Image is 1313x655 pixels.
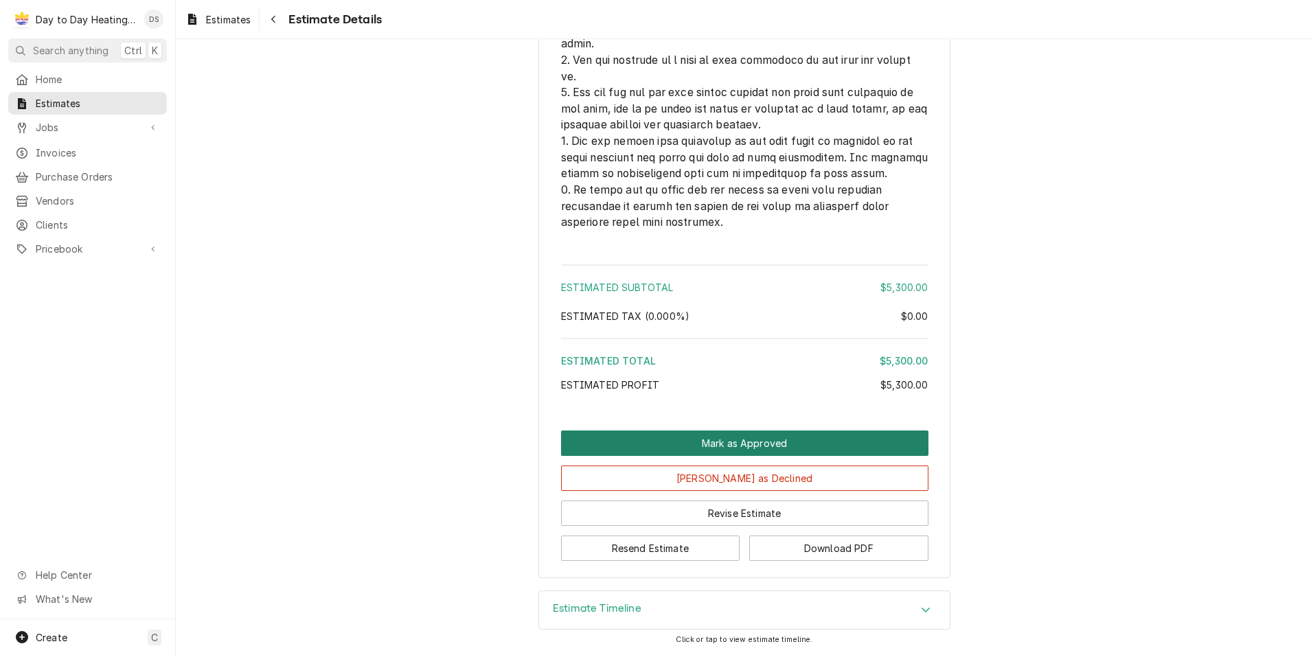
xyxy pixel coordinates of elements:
span: What's New [36,592,159,606]
div: Button Group Row [561,430,928,456]
button: Search anythingCtrlK [8,38,167,62]
span: Estimates [206,12,251,27]
span: Estimate Details [284,10,382,29]
a: Home [8,68,167,91]
span: Pricebook [36,242,139,256]
span: Search anything [33,43,109,58]
div: David Silvestre's Avatar [144,10,163,29]
span: Purchase Orders [36,170,160,184]
div: Estimated Profit [561,378,928,392]
a: Go to Jobs [8,116,167,139]
div: Accordion Header [539,591,950,630]
a: Go to Pricebook [8,238,167,260]
span: C [151,630,158,645]
div: Day to Day Heating and Cooling [36,12,137,27]
div: Button Group Row [561,456,928,491]
span: Estimated Profit [561,379,660,391]
a: Clients [8,214,167,236]
div: Button Group [561,430,928,561]
button: Resend Estimate [561,536,740,561]
div: Button Group Row [561,491,928,526]
span: Help Center [36,568,159,582]
span: Estimated Total [561,355,656,367]
span: K [152,43,158,58]
a: Invoices [8,141,167,164]
div: Estimated Subtotal [561,280,928,295]
span: Click or tap to view estimate timeline. [676,635,812,644]
button: Navigate back [262,8,284,30]
div: Estimated Tax [561,309,928,323]
div: Amount Summary [561,260,928,402]
div: Estimated Total [561,354,928,368]
div: Button Group Row [561,526,928,561]
span: Jobs [36,120,139,135]
div: $0.00 [901,309,928,323]
div: $5,300.00 [880,378,928,392]
span: Clients [36,218,160,232]
span: Invoices [36,146,160,160]
span: Home [36,72,160,87]
span: Create [36,632,67,643]
button: Revise Estimate [561,501,928,526]
h3: Estimate Timeline [553,602,641,615]
span: Estimates [36,96,160,111]
a: Vendors [8,189,167,212]
a: Go to Help Center [8,564,167,586]
a: Estimates [8,92,167,115]
a: Purchase Orders [8,165,167,188]
button: [PERSON_NAME] as Declined [561,466,928,491]
div: Estimate Timeline [538,590,950,630]
div: D [12,10,32,29]
div: $5,300.00 [880,280,928,295]
div: Day to Day Heating and Cooling's Avatar [12,10,32,29]
span: Ctrl [124,43,142,58]
button: Mark as Approved [561,430,928,456]
span: Estimated Tax ( 0.000% ) [561,310,690,322]
button: Download PDF [749,536,928,561]
div: $5,300.00 [880,354,928,368]
a: Estimates [180,8,256,31]
div: DS [144,10,163,29]
button: Accordion Details Expand Trigger [539,591,950,630]
a: Go to What's New [8,588,167,610]
span: Vendors [36,194,160,208]
span: Estimated Subtotal [561,281,674,293]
